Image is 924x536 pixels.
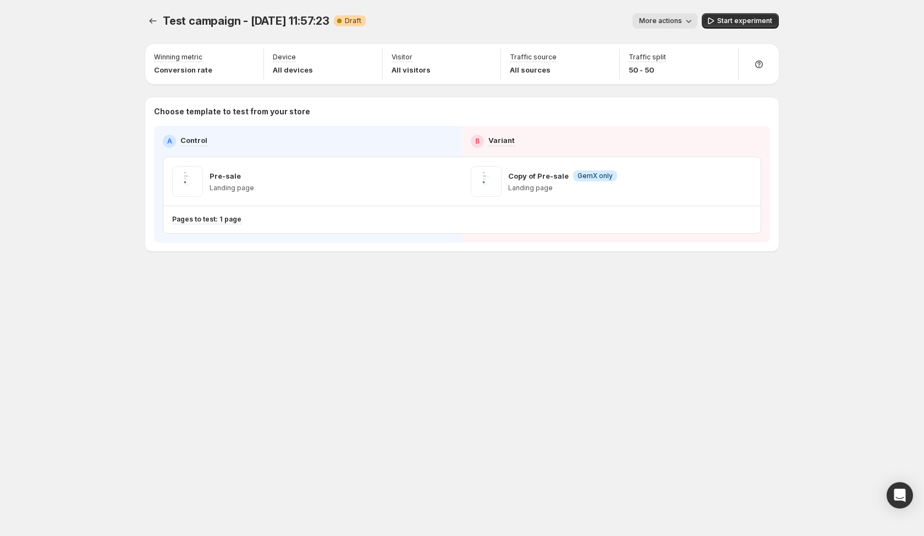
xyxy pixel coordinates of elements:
p: Traffic source [510,53,557,62]
p: Pages to test: 1 page [172,215,241,224]
div: Open Intercom Messenger [887,482,913,509]
span: More actions [639,16,682,25]
p: 50 - 50 [629,64,666,75]
p: Copy of Pre-sale [508,170,569,181]
span: Draft [345,16,361,25]
span: Test campaign - [DATE] 11:57:23 [163,14,329,27]
p: All visitors [392,64,431,75]
span: GemX only [577,172,613,180]
p: Pre-sale [210,170,241,181]
p: Choose template to test from your store [154,106,770,117]
p: Traffic split [629,53,666,62]
p: Control [180,135,207,146]
p: Conversion rate [154,64,212,75]
button: Start experiment [702,13,779,29]
p: Variant [488,135,515,146]
img: Copy of Pre-sale [471,166,502,197]
p: All sources [510,64,557,75]
h2: B [475,137,480,146]
p: All devices [273,64,313,75]
p: Landing page [210,184,254,192]
button: Experiments [145,13,161,29]
img: Pre-sale [172,166,203,197]
p: Device [273,53,296,62]
p: Landing page [508,184,617,192]
button: More actions [632,13,697,29]
p: Winning metric [154,53,202,62]
h2: A [167,137,172,146]
span: Start experiment [717,16,772,25]
p: Visitor [392,53,413,62]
